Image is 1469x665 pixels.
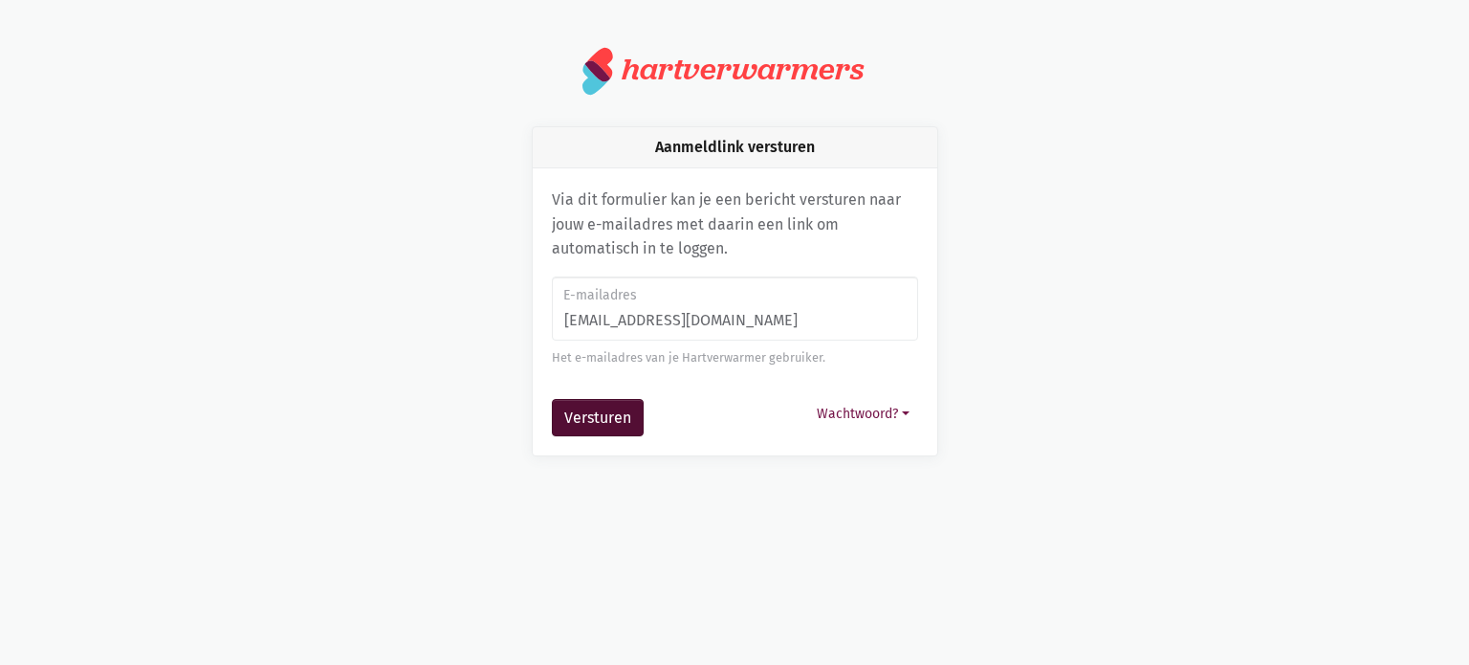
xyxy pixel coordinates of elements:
[808,399,918,429] button: Wachtwoord?
[582,46,614,96] img: logo.svg
[563,285,905,306] label: E-mailadres
[552,348,918,367] div: Het e-mailadres van je Hartverwarmer gebruiker.
[552,399,644,437] button: Versturen
[552,277,918,437] form: Aanmeldlink versturen
[582,46,887,96] a: hartverwarmers
[622,52,864,87] div: hartverwarmers
[533,127,937,168] div: Aanmeldlink versturen
[552,188,918,261] p: Via dit formulier kan je een bericht versturen naar jouw e-mailadres met daarin een link om autom...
